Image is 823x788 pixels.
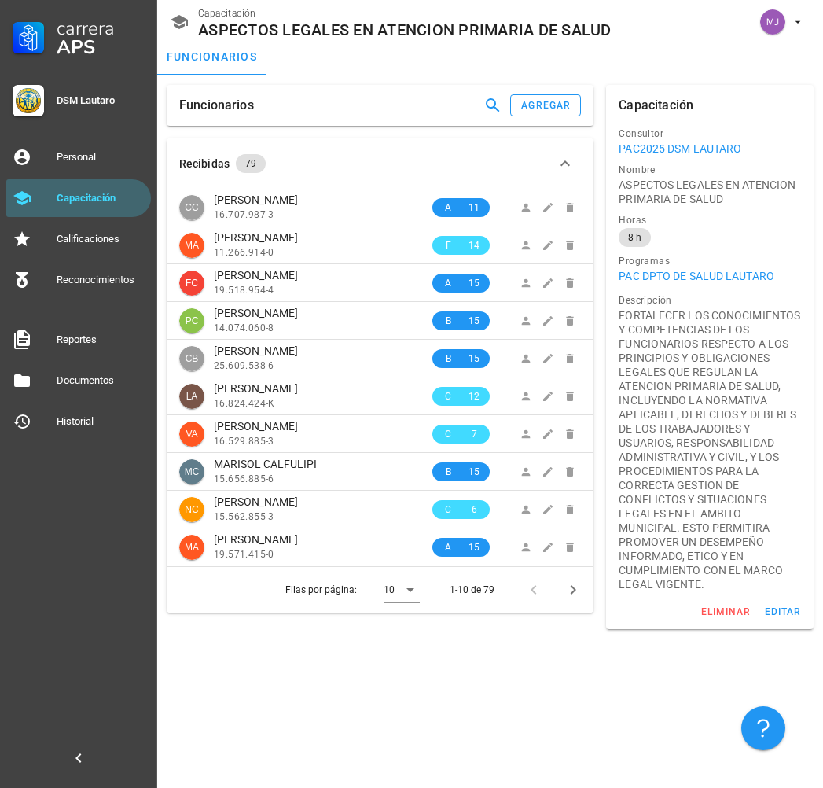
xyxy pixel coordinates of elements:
div: Programas [619,253,801,269]
span: MC [185,459,200,484]
div: avatar [179,195,204,220]
span: LA [186,384,198,409]
div: [PERSON_NAME] [214,230,298,245]
button: eliminar [694,601,758,623]
span: B [442,464,454,480]
div: Horas [619,212,801,228]
span: 7 [468,426,480,442]
button: Página siguiente [559,576,587,604]
span: MA [185,233,199,258]
div: 16.529.885-3 [214,433,298,449]
div: 1-10 de 79 [450,583,494,597]
div: DSM Lautaro [57,94,145,107]
div: 16.824.424-K [214,396,298,411]
a: Personal [6,138,151,176]
span: B [442,313,454,329]
div: APS [57,38,145,57]
a: PAC DPTO DE SALUD LAUTARO [619,269,774,283]
span: C [442,388,454,404]
div: 10Filas por página: [384,577,420,602]
div: Capacitación [619,85,693,126]
div: Filas por página: [285,567,420,613]
div: Recibidas [179,155,230,172]
span: FC [186,271,198,296]
div: avatar [179,422,204,447]
div: [PERSON_NAME] [214,381,298,396]
a: Historial [6,403,151,440]
span: CC [185,195,198,220]
div: ASPECTOS LEGALES EN ATENCION PRIMARIA DE SALUD [198,21,612,39]
button: agregar [510,94,581,116]
div: avatar [179,384,204,409]
span: C [442,502,454,517]
div: 16.707.987-3 [214,207,298,223]
div: Carrera [57,19,145,38]
div: 19.571.415-0 [214,547,298,562]
span: C [442,426,454,442]
div: Funcionarios [179,85,254,126]
div: [PERSON_NAME] [214,419,298,433]
span: 11 [468,200,480,215]
div: [PERSON_NAME] [214,344,298,358]
span: F [442,238,454,253]
span: 79 [245,154,256,173]
div: MARISOL CALFULIPI [214,457,317,471]
span: 15 [468,275,480,291]
span: 15 [468,313,480,329]
span: A [442,539,454,555]
div: 19.518.954-4 [214,282,298,298]
button: editar [757,601,807,623]
div: avatar [760,9,785,35]
div: avatar [179,459,204,484]
span: 8 h [628,228,641,247]
div: Historial [57,415,145,428]
span: PC [186,308,199,333]
div: Descripción [619,293,801,308]
div: editar [763,606,801,617]
span: 15 [468,351,480,366]
span: 15 [468,464,480,480]
div: [PERSON_NAME] [214,306,298,320]
div: Reportes [57,333,145,346]
div: Personal [57,151,145,164]
span: MA [185,535,199,560]
div: Nombre [619,162,801,178]
div: 15.656.885-6 [214,471,317,487]
div: Capacitación [198,6,612,21]
div: agregar [520,100,571,111]
span: A [442,275,454,291]
span: B [442,351,454,366]
div: Consultor [619,126,801,142]
button: Recibidas 79 [167,138,593,189]
div: [PERSON_NAME] [214,268,298,282]
div: FORTALECER LOS CONOCIMIENTOS Y COMPETENCIAS DE LOS FUNCIONARIOS RESPECTO A LOS PRINCIPIOS Y OBLIG... [619,308,801,591]
div: 25.609.538-6 [214,358,298,374]
div: avatar [179,308,204,333]
div: [PERSON_NAME] [214,532,298,547]
span: VA [186,422,197,447]
div: avatar [179,233,204,258]
span: NC [185,497,198,522]
div: 14.074.060-8 [214,320,298,336]
a: Calificaciones [6,220,151,258]
span: 15 [468,539,480,555]
span: 14 [468,238,480,253]
div: [PERSON_NAME] [214,193,298,207]
div: Capacitación [57,192,145,204]
div: ASPECTOS LEGALES EN ATENCION PRIMARIA DE SALUD [619,178,801,206]
span: A [442,200,454,215]
div: eliminar [700,606,751,617]
span: 12 [468,388,480,404]
div: Documentos [57,374,145,387]
div: 15.562.855-3 [214,509,298,525]
span: 6 [468,502,480,517]
a: Capacitación [6,179,151,217]
div: Reconocimientos [57,274,145,286]
a: funcionarios [157,38,266,75]
div: [PERSON_NAME] [214,495,298,509]
div: avatar [179,346,204,371]
div: avatar [179,535,204,560]
div: Calificaciones [57,233,145,245]
div: avatar [179,497,204,522]
a: PAC2025 DSM LAUTARO [619,142,741,156]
